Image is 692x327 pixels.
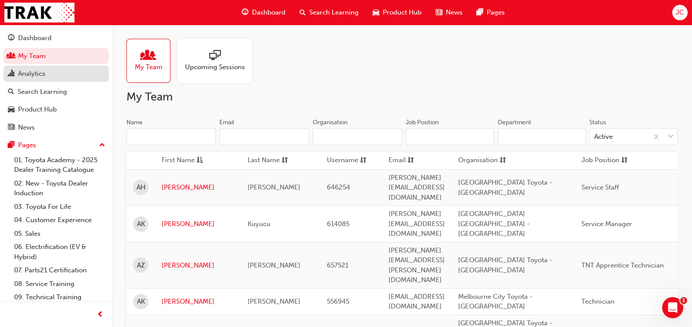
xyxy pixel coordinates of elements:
[18,87,67,97] div: Search Learning
[4,137,109,153] button: Pages
[11,227,109,241] a: 05. Sales
[18,140,36,150] div: Pages
[8,70,15,78] span: chart-icon
[406,118,439,127] div: Job Position
[8,88,14,96] span: search-icon
[581,261,664,269] span: TNT Apprentice Technician
[327,183,350,191] span: 646254
[389,210,445,238] span: [PERSON_NAME][EMAIL_ADDRESS][DOMAIN_NAME]
[162,260,234,271] a: [PERSON_NAME]
[676,7,684,18] span: JC
[162,219,234,229] a: [PERSON_NAME]
[11,213,109,227] a: 04. Customer Experience
[209,50,221,62] span: sessionType_ONLINE_URL-icon
[309,7,359,18] span: Search Learning
[581,297,614,305] span: Technician
[662,297,683,318] iframe: Intercom live chat
[4,66,109,82] a: Analytics
[8,34,15,42] span: guage-icon
[4,48,109,64] a: My Team
[137,182,145,193] span: AH
[126,39,178,83] a: My Team
[137,260,145,271] span: AZ
[300,7,306,18] span: search-icon
[11,277,109,291] a: 08. Service Training
[498,128,586,145] input: Department
[581,155,619,166] span: Job Position
[389,174,445,201] span: [PERSON_NAME][EMAIL_ADDRESS][DOMAIN_NAME]
[162,297,234,307] a: [PERSON_NAME]
[137,219,145,229] span: AK
[4,28,109,137] button: DashboardMy TeamAnalyticsSearch LearningProduct HubNews
[18,123,35,133] div: News
[162,155,195,166] span: First Name
[470,4,512,22] a: pages-iconPages
[162,182,234,193] a: [PERSON_NAME]
[18,104,57,115] div: Product Hub
[137,297,145,307] span: AK
[4,3,74,22] img: Trak
[458,155,507,166] button: Organisationsorting-icon
[313,128,402,145] input: Organisation
[458,293,533,311] span: Melbourne City Toyota - [GEOGRAPHIC_DATA]
[680,297,687,304] span: 1
[11,290,109,304] a: 09. Technical Training
[487,7,505,18] span: Pages
[126,128,216,145] input: Name
[436,7,442,18] span: news-icon
[8,52,15,60] span: people-icon
[248,155,280,166] span: Last Name
[248,183,300,191] span: [PERSON_NAME]
[313,118,348,127] div: Organisation
[581,155,630,166] button: Job Positionsorting-icon
[406,128,494,145] input: Job Position
[407,155,414,166] span: sorting-icon
[8,141,15,149] span: pages-icon
[383,7,422,18] span: Product Hub
[373,7,379,18] span: car-icon
[18,33,52,43] div: Dashboard
[327,155,375,166] button: Usernamesorting-icon
[97,309,104,320] span: prev-icon
[429,4,470,22] a: news-iconNews
[126,118,143,127] div: Name
[248,297,300,305] span: [PERSON_NAME]
[668,131,674,143] span: down-icon
[162,155,210,166] button: First Nameasc-icon
[8,124,15,132] span: news-icon
[458,210,530,238] span: [GEOGRAPHIC_DATA] [GEOGRAPHIC_DATA] - [GEOGRAPHIC_DATA]
[235,4,292,22] a: guage-iconDashboard
[196,155,203,166] span: asc-icon
[126,90,678,104] h2: My Team
[366,4,429,22] a: car-iconProduct Hub
[292,4,366,22] a: search-iconSearch Learning
[498,118,531,127] div: Department
[458,256,552,274] span: [GEOGRAPHIC_DATA] Toyota - [GEOGRAPHIC_DATA]
[99,140,105,151] span: up-icon
[389,155,437,166] button: Emailsorting-icon
[327,220,349,228] span: 614085
[327,297,349,305] span: 556945
[248,261,300,269] span: [PERSON_NAME]
[143,50,154,62] span: people-icon
[458,155,498,166] span: Organisation
[8,106,15,114] span: car-icon
[11,200,109,214] a: 03. Toyota For Life
[621,155,628,166] span: sorting-icon
[219,118,234,127] div: Email
[446,7,463,18] span: News
[185,62,245,72] span: Upcoming Sessions
[4,30,109,46] a: Dashboard
[248,155,296,166] button: Last Namesorting-icon
[327,261,348,269] span: 657521
[589,118,606,127] div: Status
[252,7,285,18] span: Dashboard
[135,62,163,72] span: My Team
[11,240,109,264] a: 06. Electrification (EV & Hybrid)
[672,5,688,20] button: JC
[327,155,358,166] span: Username
[248,220,270,228] span: Kuyucu
[581,183,619,191] span: Service Staff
